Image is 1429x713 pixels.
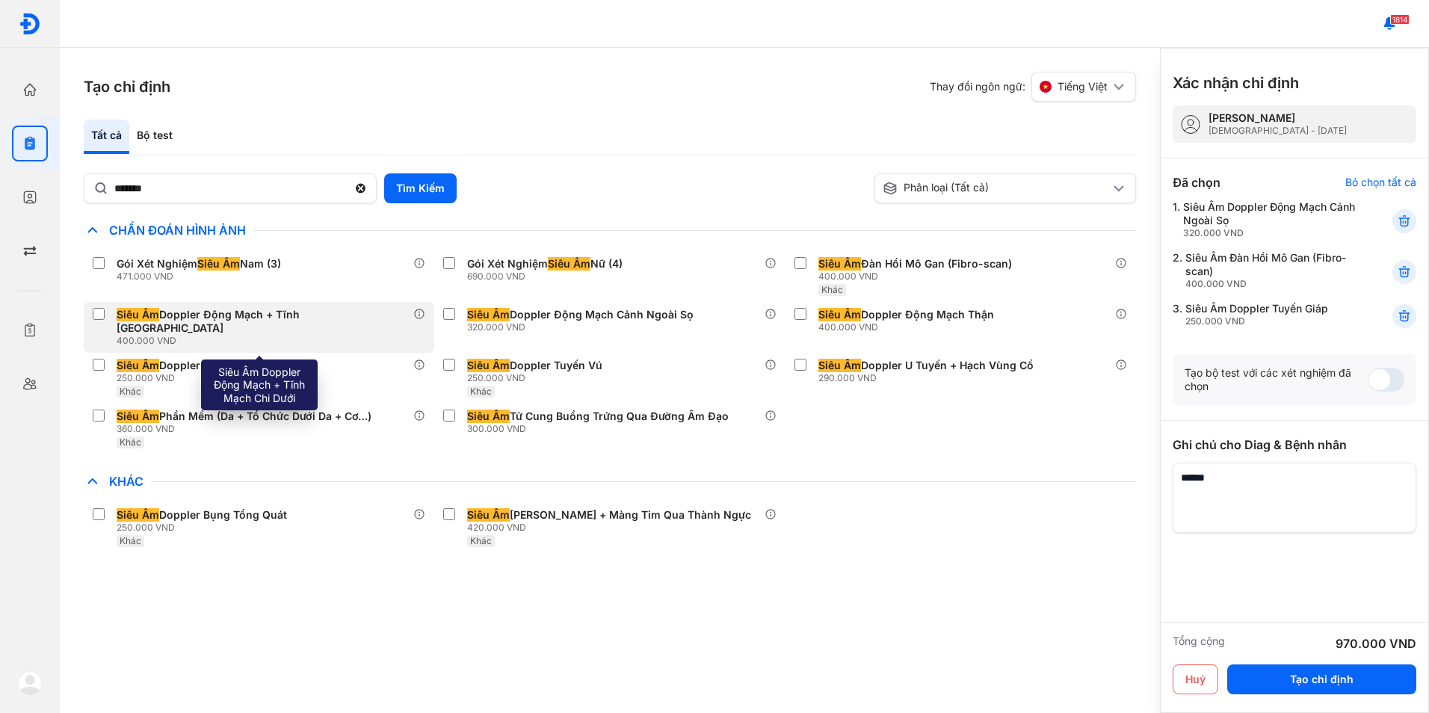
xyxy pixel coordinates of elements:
div: 400.000 VND [818,271,1018,283]
span: Siêu Âm [818,257,861,271]
div: 400.000 VND [1185,278,1356,290]
div: [DEMOGRAPHIC_DATA] - [DATE] [1209,125,1347,137]
img: logo [19,13,41,35]
span: Siêu Âm [117,308,159,321]
h3: Tạo chỉ định [84,76,170,97]
div: Doppler Động Mạch Thận [818,308,994,321]
button: Tạo chỉ định [1227,664,1416,694]
div: Siêu Âm Doppler Động Mạch Cảnh Ngoài Sọ [1183,200,1356,239]
div: 3. [1173,302,1356,327]
div: Thay đổi ngôn ngữ: [930,72,1136,102]
div: Tử Cung Buồng Trứng Qua Đường Âm Đạo [467,410,729,423]
span: Siêu Âm [117,359,159,372]
span: Chẩn Đoán Hình Ảnh [102,223,253,238]
div: 250.000 VND [117,522,293,534]
div: Doppler Động Mạch + Tĩnh [GEOGRAPHIC_DATA] [117,308,407,335]
span: Siêu Âm [467,359,510,372]
div: Bỏ chọn tất cả [1345,176,1416,189]
img: logo [18,671,42,695]
span: Siêu Âm [197,257,240,271]
div: 250.000 VND [467,372,608,384]
div: Doppler Bụng Tổng Quát [117,508,287,522]
h3: Xác nhận chỉ định [1173,72,1299,93]
span: Khác [821,284,843,295]
div: 400.000 VND [117,335,413,347]
span: Siêu Âm [818,359,861,372]
div: 690.000 VND [467,271,629,283]
span: Khác [120,535,141,546]
div: 970.000 VND [1336,635,1416,652]
div: [PERSON_NAME] [1209,111,1347,125]
span: Khác [470,386,492,397]
div: Đã chọn [1173,173,1220,191]
span: Khác [470,535,492,546]
div: Gói Xét Nghiệm Nam (3) [117,257,281,271]
span: Siêu Âm [467,308,510,321]
div: Doppler U Tuyến + Hạch Vùng Cổ [818,359,1034,372]
div: [PERSON_NAME] + Màng Tim Qua Thành Ngực [467,508,751,522]
button: Tìm Kiếm [384,173,457,203]
div: Tất cả [84,120,129,154]
div: 320.000 VND [1183,227,1356,239]
div: 360.000 VND [117,423,377,435]
div: 420.000 VND [467,522,757,534]
span: Siêu Âm [117,410,159,423]
div: Tổng cộng [1173,635,1225,652]
div: Tạo bộ test với các xét nghiệm đã chọn [1185,366,1368,393]
span: Siêu Âm [548,257,590,271]
span: Siêu Âm [467,508,510,522]
div: Đàn Hồi Mô Gan (Fibro-scan) [818,257,1012,271]
div: Ghi chú cho Diag & Bệnh nhân [1173,436,1416,454]
div: Doppler Tuyến Giáp [117,359,261,372]
span: 1814 [1390,14,1410,25]
div: 300.000 VND [467,423,735,435]
span: Siêu Âm [818,308,861,321]
div: Doppler Tuyến Vú [467,359,602,372]
button: Huỷ [1173,664,1218,694]
div: 320.000 VND [467,321,700,333]
div: Gói Xét Nghiệm Nữ (4) [467,257,623,271]
div: Siêu Âm Đàn Hồi Mô Gan (Fibro-scan) [1185,251,1356,290]
div: 250.000 VND [1185,315,1328,327]
div: Doppler Động Mạch Cảnh Ngoài Sọ [467,308,694,321]
span: Khác [120,436,141,448]
div: 250.000 VND [117,372,267,384]
div: Phân loại (Tất cả) [883,181,1110,196]
div: 400.000 VND [818,321,1000,333]
span: Siêu Âm [117,508,159,522]
span: Siêu Âm [467,410,510,423]
div: Bộ test [129,120,180,154]
div: Siêu Âm Doppler Tuyến Giáp [1185,302,1328,327]
span: Tiếng Việt [1058,80,1108,93]
span: Khác [102,474,151,489]
div: 2. [1173,251,1356,290]
div: 1. [1173,200,1356,239]
div: 290.000 VND [818,372,1040,384]
span: Khác [120,386,141,397]
div: 471.000 VND [117,271,287,283]
div: Phần Mềm (Da + Tổ Chức Dưới Da + Cơ…) [117,410,371,423]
